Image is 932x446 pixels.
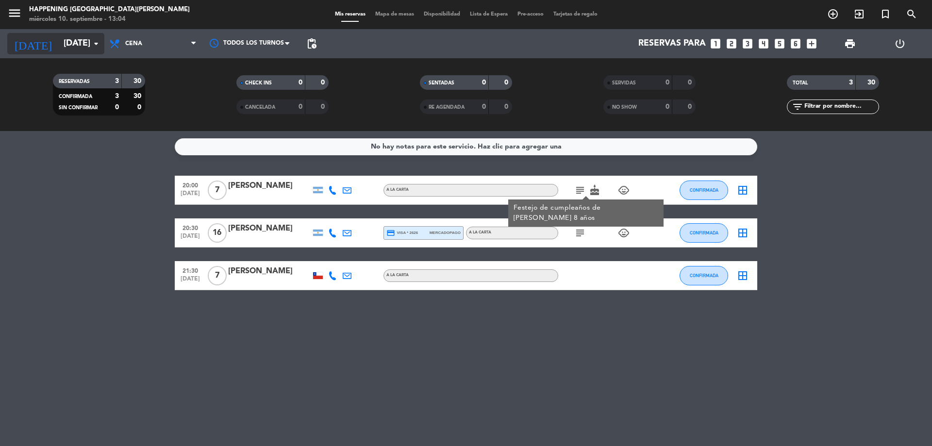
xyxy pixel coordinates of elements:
[513,12,549,17] span: Pre-acceso
[90,38,102,50] i: arrow_drop_down
[419,12,465,17] span: Disponibilidad
[894,38,906,50] i: power_settings_new
[208,223,227,243] span: 16
[228,180,311,192] div: [PERSON_NAME]
[618,227,630,239] i: child_care
[321,103,327,110] strong: 0
[133,78,143,84] strong: 30
[245,81,272,85] span: CHECK INS
[371,141,562,152] div: No hay notas para este servicio. Haz clic para agregar una
[330,12,370,17] span: Mis reservas
[690,230,718,235] span: CONFIRMADA
[789,37,802,50] i: looks_6
[709,37,722,50] i: looks_one
[741,37,754,50] i: looks_3
[299,103,302,110] strong: 0
[867,79,877,86] strong: 30
[115,104,119,111] strong: 0
[504,79,510,86] strong: 0
[386,273,409,277] span: A LA CARTA
[875,29,925,58] div: LOG OUT
[178,222,202,233] span: 20:30
[827,8,839,20] i: add_circle_outline
[7,6,22,20] i: menu
[178,264,202,276] span: 21:30
[228,265,311,278] div: [PERSON_NAME]
[792,101,803,113] i: filter_list
[306,38,317,50] span: pending_actions
[29,5,190,15] div: Happening [GEOGRAPHIC_DATA][PERSON_NAME]
[612,81,636,85] span: SERVIDAS
[688,79,694,86] strong: 0
[504,103,510,110] strong: 0
[574,227,586,239] i: subject
[299,79,302,86] strong: 0
[482,103,486,110] strong: 0
[688,103,694,110] strong: 0
[690,273,718,278] span: CONFIRMADA
[589,184,600,196] i: cake
[178,276,202,287] span: [DATE]
[725,37,738,50] i: looks_two
[690,187,718,193] span: CONFIRMADA
[666,79,669,86] strong: 0
[574,184,586,196] i: subject
[680,223,728,243] button: CONFIRMADA
[208,181,227,200] span: 7
[906,8,917,20] i: search
[429,105,465,110] span: RE AGENDADA
[680,266,728,285] button: CONFIRMADA
[549,12,602,17] span: Tarjetas de regalo
[386,229,418,237] span: visa * 2626
[844,38,856,50] span: print
[612,105,637,110] span: NO SHOW
[618,184,630,196] i: child_care
[178,190,202,201] span: [DATE]
[370,12,419,17] span: Mapa de mesas
[115,78,119,84] strong: 3
[429,81,454,85] span: SENTADAS
[482,79,486,86] strong: 0
[880,8,891,20] i: turned_in_not
[757,37,770,50] i: looks_4
[125,40,142,47] span: Cena
[680,181,728,200] button: CONFIRMADA
[386,229,395,237] i: credit_card
[430,230,461,236] span: mercadopago
[208,266,227,285] span: 7
[465,12,513,17] span: Lista de Espera
[849,79,853,86] strong: 3
[228,222,311,235] div: [PERSON_NAME]
[29,15,190,24] div: miércoles 10. septiembre - 13:04
[59,94,92,99] span: CONFIRMADA
[638,39,706,49] span: Reservas para
[737,184,749,196] i: border_all
[386,188,409,192] span: A LA CARTA
[793,81,808,85] span: TOTAL
[666,103,669,110] strong: 0
[737,270,749,281] i: border_all
[805,37,818,50] i: add_box
[737,227,749,239] i: border_all
[514,203,659,223] div: Festejo de cumpleaños de [PERSON_NAME] 8 años
[803,101,879,112] input: Filtrar por nombre...
[7,6,22,24] button: menu
[59,105,98,110] span: SIN CONFIRMAR
[321,79,327,86] strong: 0
[178,179,202,190] span: 20:00
[853,8,865,20] i: exit_to_app
[178,233,202,244] span: [DATE]
[115,93,119,99] strong: 3
[59,79,90,84] span: RESERVADAS
[245,105,275,110] span: CANCELADA
[133,93,143,99] strong: 30
[7,33,59,54] i: [DATE]
[137,104,143,111] strong: 0
[773,37,786,50] i: looks_5
[469,231,491,234] span: A LA CARTA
